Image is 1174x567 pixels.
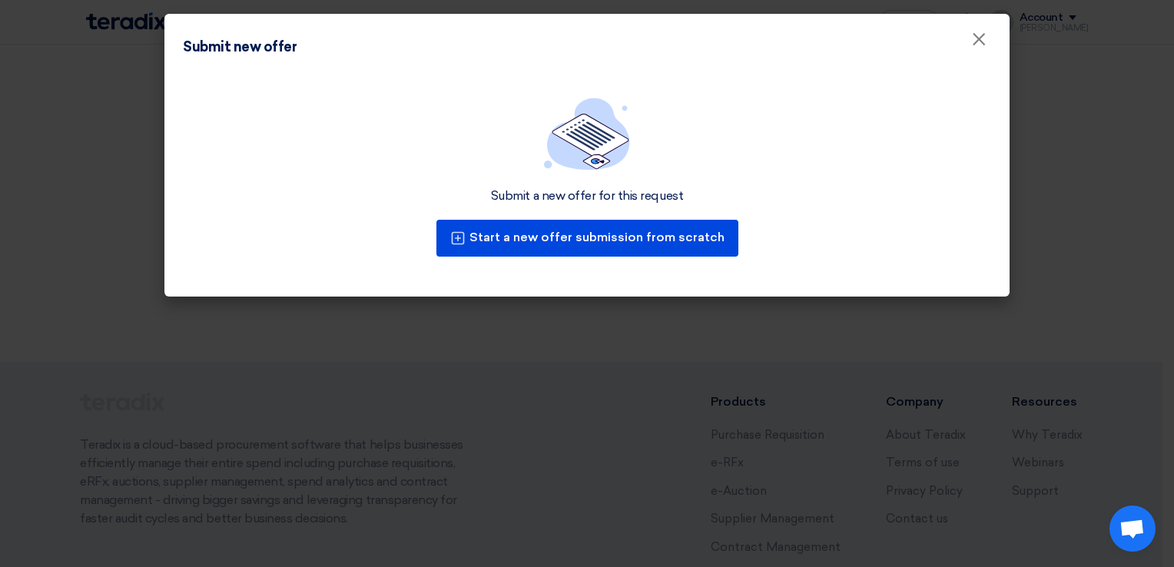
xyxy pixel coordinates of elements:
span: × [971,28,987,58]
button: Start a new offer submission from scratch [436,220,738,257]
button: Close [959,25,999,55]
div: Submit a new offer for this request [491,188,683,204]
img: empty_state_list.svg [544,98,630,170]
div: Open chat [1109,506,1156,552]
div: Submit new offer [183,37,297,58]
